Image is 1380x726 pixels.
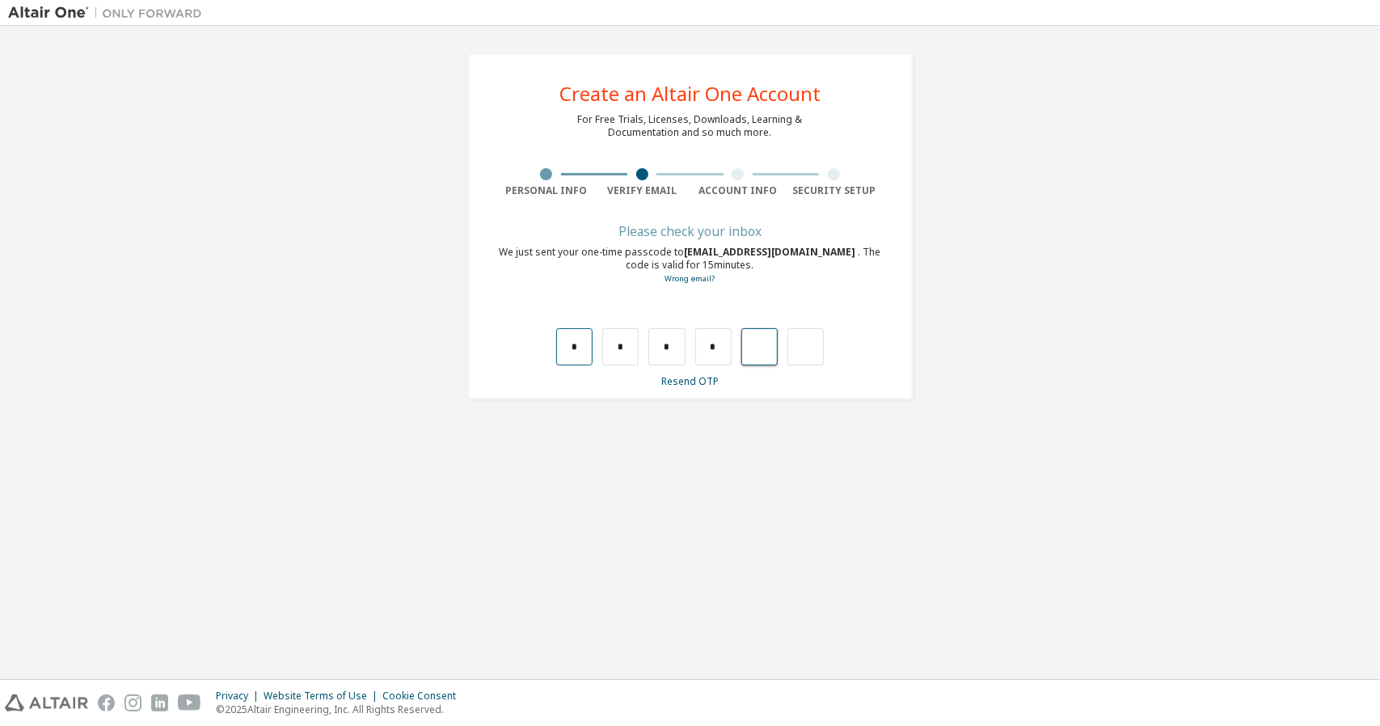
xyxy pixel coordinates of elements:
[151,694,168,711] img: linkedin.svg
[786,184,882,197] div: Security Setup
[124,694,141,711] img: instagram.svg
[382,690,466,703] div: Cookie Consent
[5,694,88,711] img: altair_logo.svg
[559,84,821,103] div: Create an Altair One Account
[216,703,466,716] p: © 2025 Altair Engineering, Inc. All Rights Reserved.
[661,374,719,388] a: Resend OTP
[578,113,803,139] div: For Free Trials, Licenses, Downloads, Learning & Documentation and so much more.
[690,184,787,197] div: Account Info
[594,184,690,197] div: Verify Email
[499,184,595,197] div: Personal Info
[178,694,201,711] img: youtube.svg
[98,694,115,711] img: facebook.svg
[8,5,210,21] img: Altair One
[685,245,859,259] span: [EMAIL_ADDRESS][DOMAIN_NAME]
[216,690,264,703] div: Privacy
[665,273,715,284] a: Go back to the registration form
[499,226,882,236] div: Please check your inbox
[264,690,382,703] div: Website Terms of Use
[499,246,882,285] div: We just sent your one-time passcode to . The code is valid for 15 minutes.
